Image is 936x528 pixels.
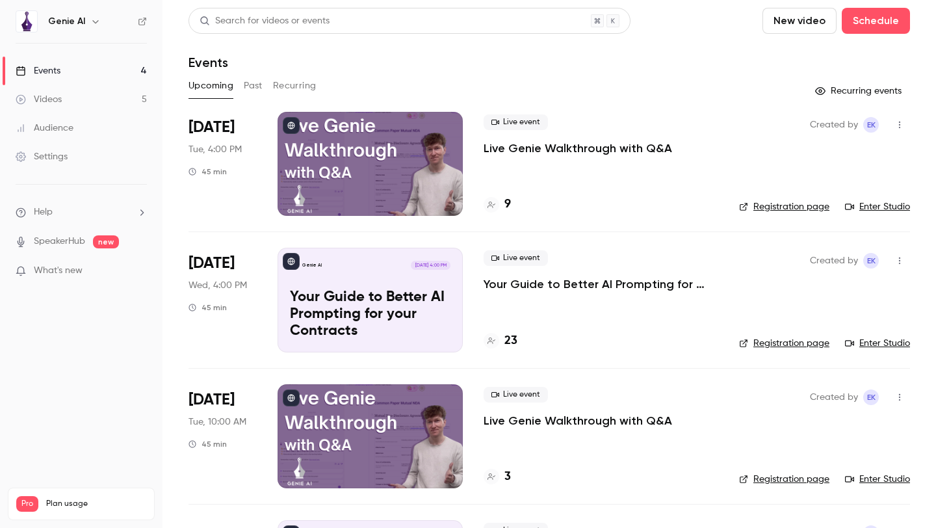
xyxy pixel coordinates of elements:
[16,496,38,512] span: Pro
[16,93,62,106] div: Videos
[867,117,876,133] span: EK
[16,150,68,163] div: Settings
[16,122,73,135] div: Audience
[244,75,263,96] button: Past
[504,196,511,213] h4: 9
[188,253,235,274] span: [DATE]
[762,8,837,34] button: New video
[842,8,910,34] button: Schedule
[188,439,227,449] div: 45 min
[34,264,83,278] span: What's new
[484,413,672,429] a: Live Genie Walkthrough with Q&A
[188,389,235,410] span: [DATE]
[188,166,227,177] div: 45 min
[16,11,37,32] img: Genie AI
[46,499,146,509] span: Plan usage
[188,416,246,429] span: Tue, 10:00 AM
[188,279,247,292] span: Wed, 4:00 PM
[484,114,548,130] span: Live event
[93,235,119,248] span: new
[278,248,463,352] a: Your Guide to Better AI Prompting for your ContractsGenie AI[DATE] 4:00 PMYour Guide to Better AI...
[867,389,876,405] span: EK
[200,14,330,28] div: Search for videos or events
[739,200,829,213] a: Registration page
[504,468,511,486] h4: 3
[739,337,829,350] a: Registration page
[845,200,910,213] a: Enter Studio
[188,143,242,156] span: Tue, 4:00 PM
[290,289,450,339] p: Your Guide to Better AI Prompting for your Contracts
[484,276,718,292] a: Your Guide to Better AI Prompting for your Contracts
[810,253,858,269] span: Created by
[411,261,450,270] span: [DATE] 4:00 PM
[739,473,829,486] a: Registration page
[302,262,322,269] p: Genie AI
[484,332,517,350] a: 23
[484,468,511,486] a: 3
[810,389,858,405] span: Created by
[863,253,879,269] span: Ed Kendall
[867,253,876,269] span: EK
[273,75,317,96] button: Recurring
[863,117,879,133] span: Ed Kendall
[188,302,227,313] div: 45 min
[34,235,85,248] a: SpeakerHub
[16,64,60,77] div: Events
[188,112,257,216] div: Aug 19 Tue, 4:00 PM (Europe/London)
[34,205,53,219] span: Help
[188,75,233,96] button: Upcoming
[188,55,228,70] h1: Events
[845,473,910,486] a: Enter Studio
[810,117,858,133] span: Created by
[809,81,910,101] button: Recurring events
[16,205,147,219] li: help-dropdown-opener
[504,332,517,350] h4: 23
[484,387,548,403] span: Live event
[188,384,257,488] div: Aug 26 Tue, 10:00 AM (Europe/London)
[845,337,910,350] a: Enter Studio
[188,248,257,352] div: Aug 20 Wed, 4:00 PM (Europe/London)
[863,389,879,405] span: Ed Kendall
[484,140,672,156] a: Live Genie Walkthrough with Q&A
[484,196,511,213] a: 9
[484,250,548,266] span: Live event
[48,15,85,28] h6: Genie AI
[188,117,235,138] span: [DATE]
